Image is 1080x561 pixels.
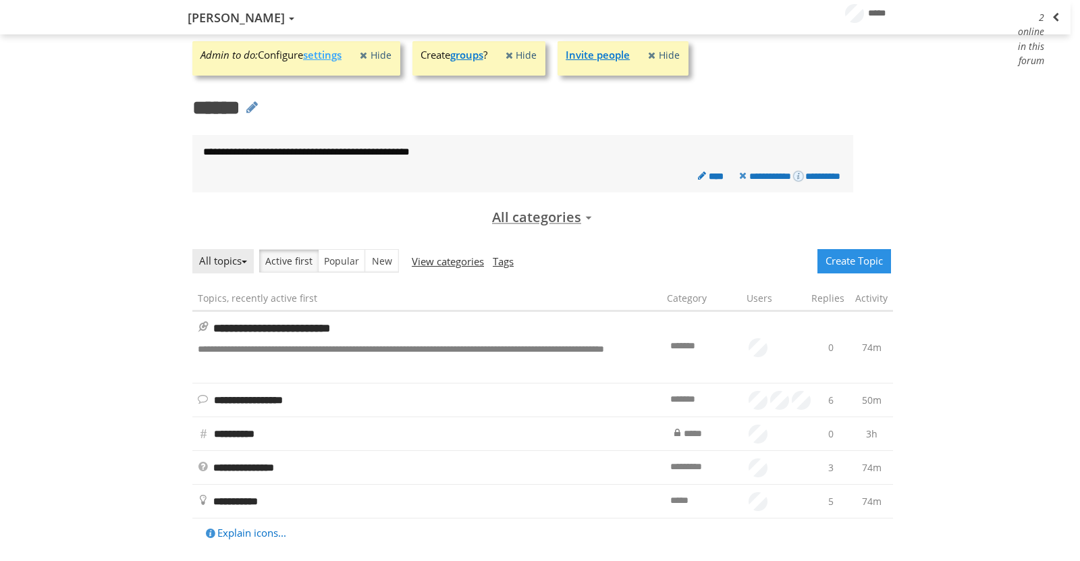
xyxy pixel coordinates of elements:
[811,417,850,451] td: 0
[200,48,342,61] div: Configure
[850,451,893,485] td: Created on 2025-09-10 05:46:06.027Z Last reply on 2025-09-10 05:46:06.100Z
[747,286,811,311] th: Users
[487,249,521,274] a: Tags
[357,49,391,61] a: Hide
[862,495,882,508] a: 74m
[811,451,850,485] td: 3
[421,48,487,61] div: Create ?
[811,383,850,417] td: 6
[1001,5,1071,30] button: 2 online in this forum
[404,249,487,274] a: View categories
[811,286,850,311] th: Replies
[862,394,882,406] a: 50m
[850,286,893,311] th: Activity
[566,48,630,61] a: Invite people
[862,461,882,474] a: 74m
[817,249,891,273] button: Create Topic
[492,204,591,232] button: All categories
[450,48,483,61] a: groups
[192,286,661,311] th: Topics, recently active first
[492,208,591,226] span: All categories
[645,49,680,61] a: Hide
[866,427,878,440] a: 3h
[811,311,850,383] td: 0
[192,518,286,546] a: Explain icons...
[850,417,893,451] td: Created on 2025-09-10 05:46:06.116Z
[192,249,254,273] button: All topics
[811,485,850,518] td: 5
[365,249,399,273] a: New
[850,383,893,417] td: Created on 2025-09-10 05:46:05.688Z Last reply on 2025-09-10 06:09:55.777Z
[850,485,893,518] td: Created on 2025-09-10 05:46:05.869Z Last reply on 2025-09-10 05:46:06.003Z
[850,311,893,383] td: Created on 2025-09-10 05:46:05.656Z
[200,48,258,61] i: Admin to do:
[259,249,319,273] a: Active first
[185,7,297,30] button: [PERSON_NAME]
[319,249,365,273] a: Popular
[862,341,882,354] a: 74m
[503,49,537,61] a: Hide
[303,48,342,61] a: settings
[661,286,747,311] th: Category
